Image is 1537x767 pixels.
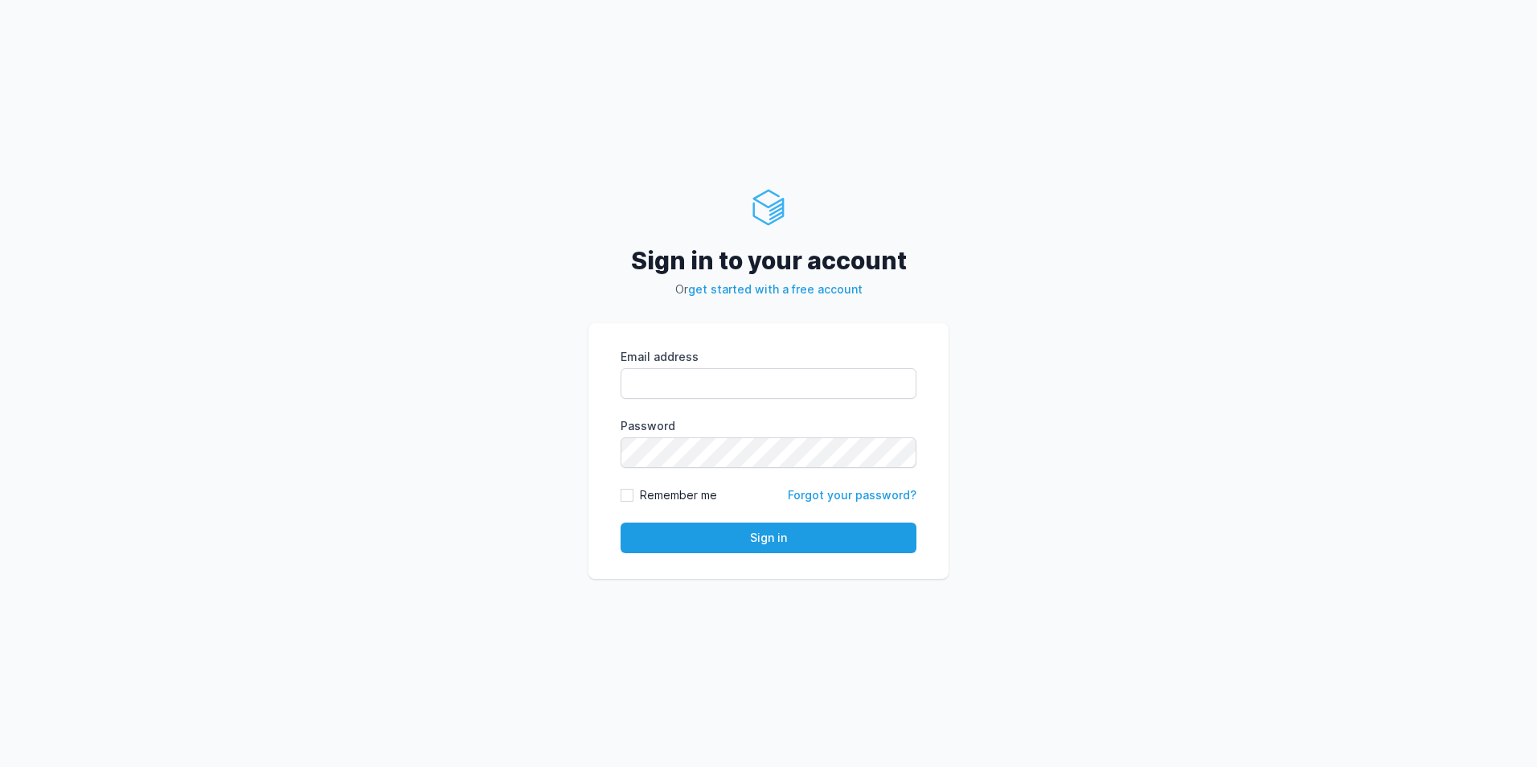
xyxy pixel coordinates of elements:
label: Password [621,418,916,434]
label: Email address [621,349,916,365]
button: Sign in [621,523,916,553]
h2: Sign in to your account [588,246,949,275]
a: get started with a free account [688,282,863,296]
a: Forgot your password? [788,488,916,502]
label: Remember me [640,487,717,503]
p: Or [588,281,949,297]
img: ServerAuth [749,188,788,227]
